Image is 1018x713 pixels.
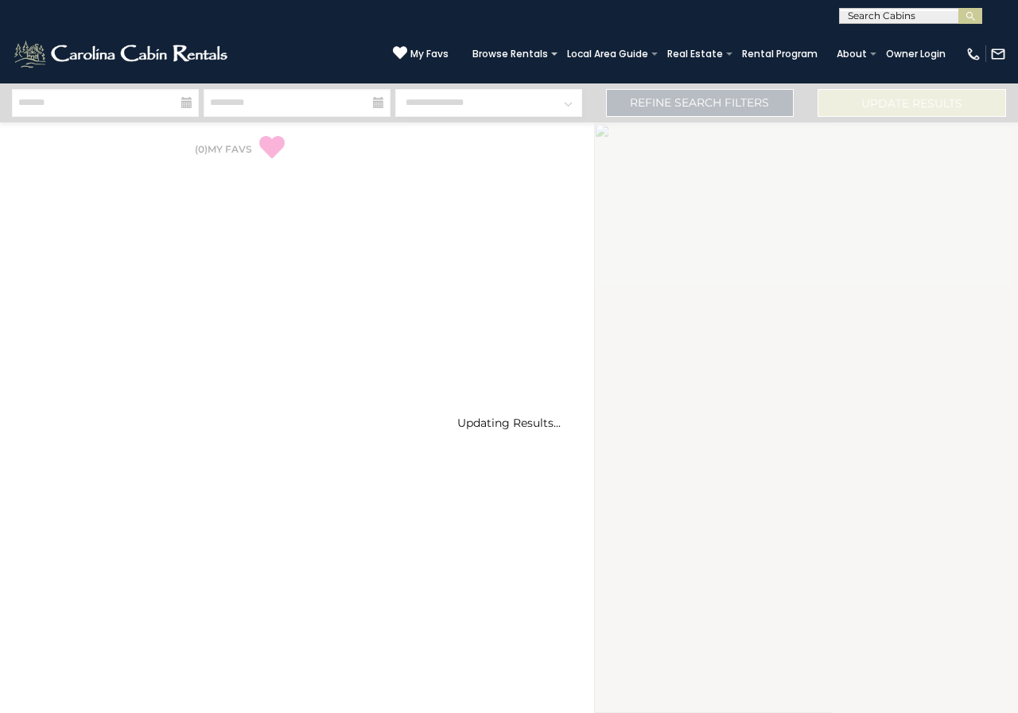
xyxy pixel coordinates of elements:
a: My Favs [393,45,449,62]
img: White-1-2.png [12,38,232,70]
span: My Favs [410,47,449,61]
a: About [829,43,875,65]
a: Owner Login [878,43,954,65]
a: Rental Program [734,43,826,65]
a: Real Estate [659,43,731,65]
img: phone-regular-white.png [966,46,981,62]
img: mail-regular-white.png [990,46,1006,62]
a: Local Area Guide [559,43,656,65]
a: Browse Rentals [464,43,556,65]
